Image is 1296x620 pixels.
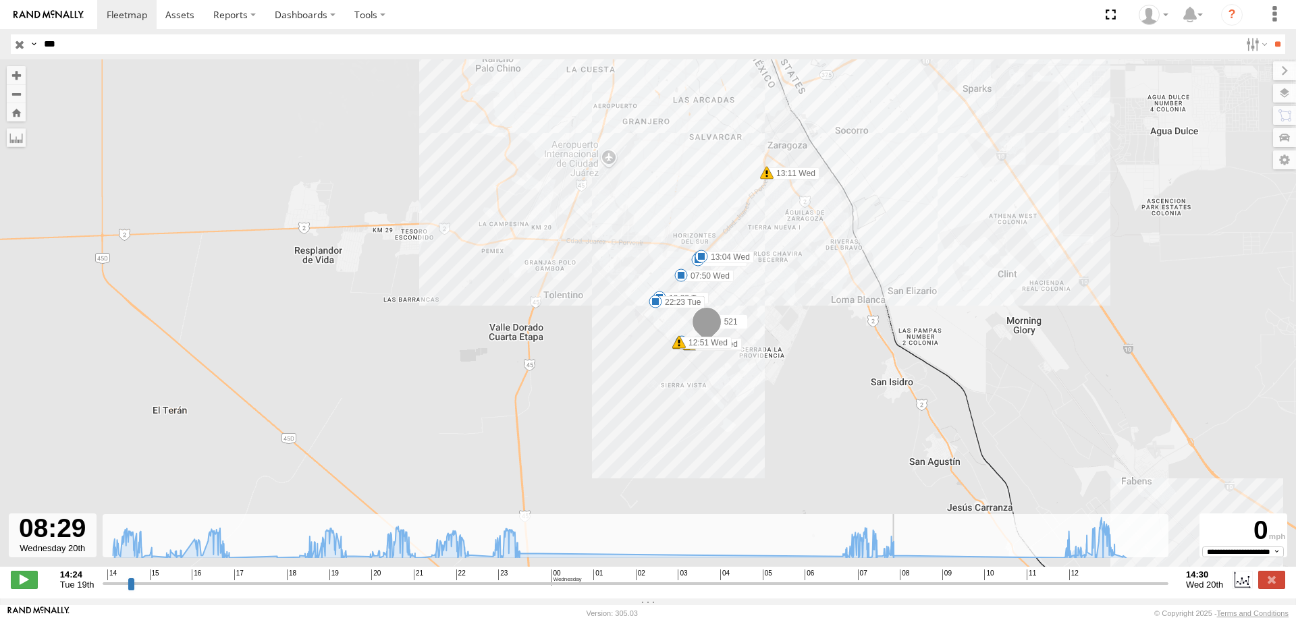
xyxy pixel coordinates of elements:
[1217,609,1289,617] a: Terms and Conditions
[720,569,730,580] span: 04
[11,571,38,588] label: Play/Stop
[1134,5,1173,25] div: MANUEL HERNANDEZ
[701,251,754,263] label: 13:04 Wed
[60,569,94,580] strong: 14:24
[1241,34,1270,54] label: Search Filter Options
[7,607,70,620] a: Visit our Website
[551,569,582,585] span: 00
[192,569,201,580] span: 16
[984,569,994,580] span: 10
[7,103,26,121] button: Zoom Home
[724,316,738,326] span: 521
[7,128,26,147] label: Measure
[329,569,339,580] span: 19
[498,569,508,580] span: 23
[681,270,734,282] label: 07:50 Wed
[1186,569,1223,580] strong: 14:30
[371,569,381,580] span: 20
[234,569,244,580] span: 17
[678,569,687,580] span: 03
[107,569,117,580] span: 14
[1027,569,1036,580] span: 11
[636,569,645,580] span: 02
[28,34,39,54] label: Search Query
[1186,580,1223,590] span: Wed 20th Aug 2025
[1258,571,1285,588] label: Close
[456,569,466,580] span: 22
[587,609,638,617] div: Version: 305.03
[690,339,742,351] label: 08:12 Wed
[805,569,814,580] span: 06
[655,296,705,308] label: 22:23 Tue
[689,338,742,350] label: 12:36 Wed
[60,580,94,590] span: Tue 19th Aug 2025
[900,569,909,580] span: 08
[942,569,952,580] span: 09
[7,84,26,103] button: Zoom out
[858,569,867,580] span: 07
[1201,515,1285,546] div: 0
[1273,150,1296,169] label: Map Settings
[150,569,159,580] span: 15
[593,569,603,580] span: 01
[13,10,84,20] img: rand-logo.svg
[659,292,709,304] label: 19:32 Tue
[698,254,747,266] label: 20:50 Tue
[1154,609,1289,617] div: © Copyright 2025 -
[7,66,26,84] button: Zoom in
[1069,569,1079,580] span: 12
[767,167,819,179] label: 13:11 Wed
[763,569,772,580] span: 05
[414,569,423,580] span: 21
[1221,4,1243,26] i: ?
[287,569,296,580] span: 18
[679,337,732,349] label: 12:51 Wed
